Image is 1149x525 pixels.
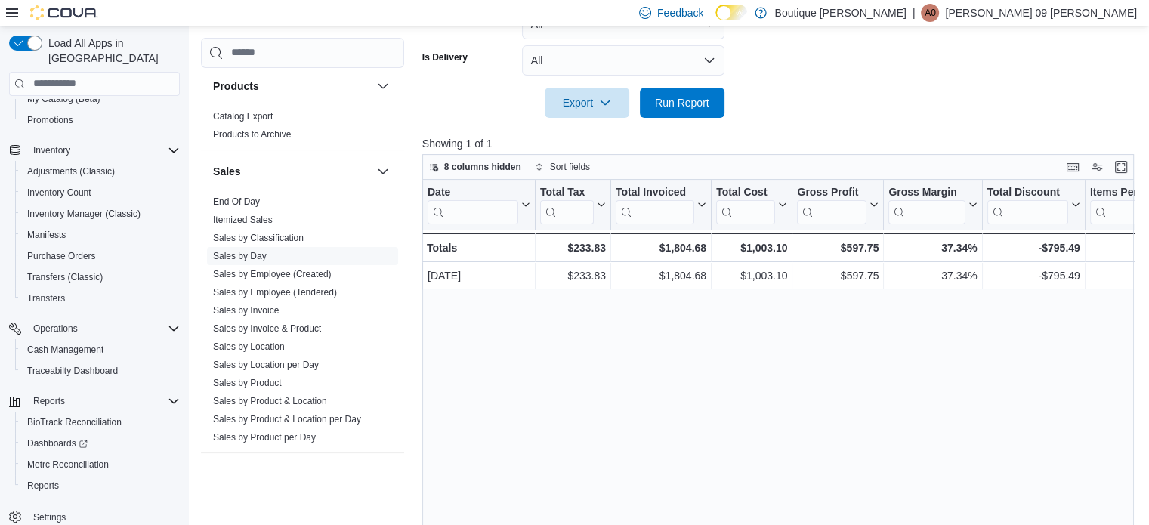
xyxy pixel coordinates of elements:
[213,164,241,179] h3: Sales
[655,95,709,110] span: Run Report
[21,184,97,202] a: Inventory Count
[27,416,122,428] span: BioTrack Reconciliation
[21,268,109,286] a: Transfers (Classic)
[21,456,180,474] span: Metrc Reconciliation
[15,267,186,288] button: Transfers (Classic)
[21,226,180,244] span: Manifests
[3,318,186,339] button: Operations
[27,480,59,492] span: Reports
[213,251,267,261] a: Sales by Day
[213,269,332,279] a: Sales by Employee (Created)
[213,233,304,243] a: Sales by Classification
[1112,158,1130,176] button: Enter fullscreen
[423,158,527,176] button: 8 columns hidden
[540,267,606,285] div: $233.83
[1088,158,1106,176] button: Display options
[797,185,879,224] button: Gross Profit
[888,239,977,257] div: 37.34%
[27,271,103,283] span: Transfers (Classic)
[213,378,282,388] a: Sales by Product
[3,391,186,412] button: Reports
[15,224,186,246] button: Manifests
[27,459,109,471] span: Metrc Reconciliation
[987,239,1080,257] div: -$795.49
[428,185,530,224] button: Date
[797,267,879,285] div: $597.75
[201,107,404,150] div: Products
[213,377,282,389] span: Sales by Product
[522,45,724,76] button: All
[540,185,594,224] div: Total Tax
[888,185,965,224] div: Gross Margin
[21,90,180,108] span: My Catalog (Beta)
[21,362,124,380] a: Traceabilty Dashboard
[213,304,279,317] span: Sales by Invoice
[15,246,186,267] button: Purchase Orders
[27,229,66,241] span: Manifests
[797,185,866,199] div: Gross Profit
[213,431,316,443] span: Sales by Product per Day
[27,320,180,338] span: Operations
[1064,158,1082,176] button: Keyboard shortcuts
[27,320,84,338] button: Operations
[21,111,180,129] span: Promotions
[27,344,103,356] span: Cash Management
[913,4,916,22] p: |
[540,239,606,257] div: $233.83
[21,184,180,202] span: Inventory Count
[21,268,180,286] span: Transfers (Classic)
[554,88,620,118] span: Export
[427,239,530,257] div: Totals
[21,434,94,452] a: Dashboards
[21,205,180,223] span: Inventory Manager (Classic)
[27,141,180,159] span: Inventory
[797,239,879,257] div: $597.75
[15,339,186,360] button: Cash Management
[15,88,186,110] button: My Catalog (Beta)
[27,250,96,262] span: Purchase Orders
[21,477,65,495] a: Reports
[201,193,404,452] div: Sales
[374,162,392,181] button: Sales
[15,475,186,496] button: Reports
[716,185,787,224] button: Total Cost
[21,289,71,307] a: Transfers
[21,413,128,431] a: BioTrack Reconciliation
[616,239,706,257] div: $1,804.68
[428,185,518,199] div: Date
[21,434,180,452] span: Dashboards
[716,267,787,285] div: $1,003.10
[213,196,260,208] span: End Of Day
[15,203,186,224] button: Inventory Manager (Classic)
[27,187,91,199] span: Inventory Count
[213,268,332,280] span: Sales by Employee (Created)
[213,287,337,298] a: Sales by Employee (Tendered)
[213,305,279,316] a: Sales by Invoice
[27,141,76,159] button: Inventory
[21,205,147,223] a: Inventory Manager (Classic)
[27,165,115,178] span: Adjustments (Classic)
[640,88,724,118] button: Run Report
[921,4,939,22] div: Angelica 09 Ruelas
[444,161,521,173] span: 8 columns hidden
[21,247,102,265] a: Purchase Orders
[213,413,361,425] span: Sales by Product & Location per Day
[27,392,71,410] button: Reports
[15,412,186,433] button: BioTrack Reconciliation
[27,437,88,449] span: Dashboards
[550,161,590,173] span: Sort fields
[716,239,787,257] div: $1,003.10
[33,144,70,156] span: Inventory
[21,341,180,359] span: Cash Management
[797,185,866,224] div: Gross Profit
[716,185,775,199] div: Total Cost
[21,341,110,359] a: Cash Management
[540,185,594,199] div: Total Tax
[21,90,107,108] a: My Catalog (Beta)
[21,477,180,495] span: Reports
[27,392,180,410] span: Reports
[213,110,273,122] span: Catalog Export
[428,267,530,285] div: [DATE]
[925,4,936,22] span: A0
[15,433,186,454] a: Dashboards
